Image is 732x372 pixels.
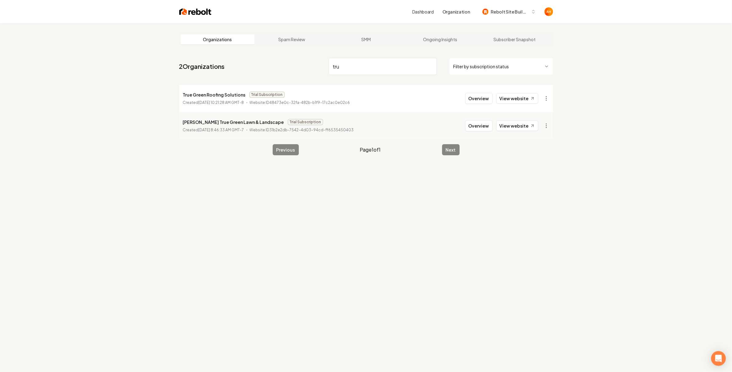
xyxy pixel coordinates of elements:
[255,34,329,44] a: Spam Review
[250,127,354,133] p: Website ID 31b2e2db-7542-4d03-94cd-ff6535450403
[329,34,403,44] a: SMM
[412,9,434,15] a: Dashboard
[183,91,246,98] p: True Green Roofing Solutions
[544,7,553,16] button: Open user button
[496,121,538,131] a: View website
[180,34,255,44] a: Organizations
[288,119,323,125] span: Trial Subscription
[403,34,477,44] a: Ongoing Insights
[439,6,474,17] button: Organization
[249,92,285,98] span: Trial Subscription
[711,351,726,366] div: Open Intercom Messenger
[482,9,489,15] img: Rebolt Site Builder
[465,93,493,104] button: Overview
[477,34,552,44] a: Subscriber Snapshot
[329,58,437,75] input: Search by name or ID
[179,62,225,71] a: 2Organizations
[544,7,553,16] img: Anthony Hurgoi
[250,100,350,106] p: Website ID 48473e0c-32fa-482b-b1f9-17c2ac0e02c6
[199,100,244,105] time: [DATE] 10:21:28 AM GMT-8
[199,128,244,132] time: [DATE] 8:46:33 AM GMT-7
[491,9,528,15] span: Rebolt Site Builder
[183,100,244,106] p: Created
[179,7,212,16] img: Rebolt Logo
[465,120,493,131] button: Overview
[496,93,538,104] a: View website
[360,146,381,153] span: Page 1 of 1
[183,127,244,133] p: Created
[183,118,284,126] p: [PERSON_NAME] True Green Lawn & Landscape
